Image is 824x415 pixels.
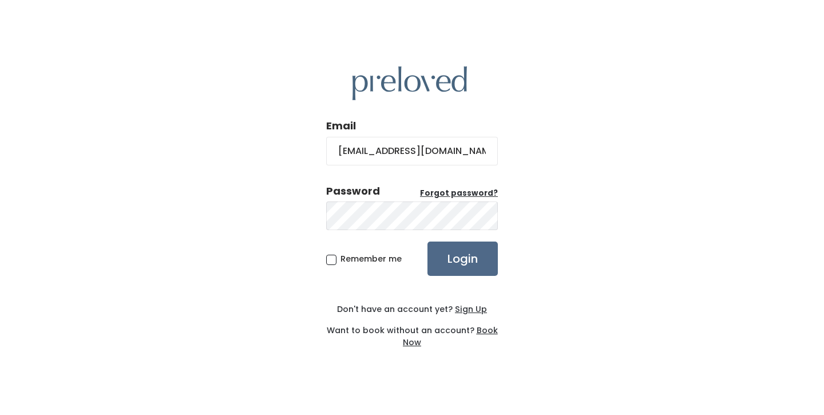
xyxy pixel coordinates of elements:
div: Want to book without an account? [326,315,498,349]
input: Login [427,242,498,276]
div: Password [326,184,380,199]
u: Sign Up [455,303,487,315]
a: Book Now [403,325,498,348]
div: Don't have an account yet? [326,303,498,315]
label: Email [326,118,356,133]
span: Remember me [340,253,402,264]
a: Sign Up [453,303,487,315]
img: preloved logo [352,66,467,100]
a: Forgot password? [420,188,498,199]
